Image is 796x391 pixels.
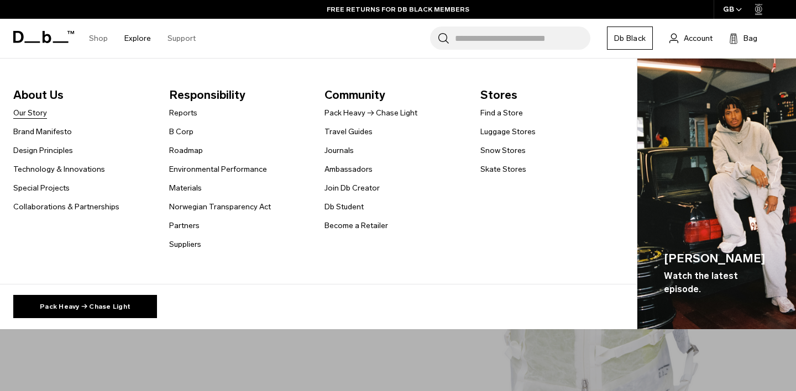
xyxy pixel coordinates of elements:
a: Special Projects [13,182,70,194]
a: Explore [124,19,151,58]
a: Norwegian Transparency Act [169,201,271,213]
span: [PERSON_NAME] [664,250,769,267]
a: Luggage Stores [480,126,536,138]
a: Partners [169,220,200,231]
a: Account [669,31,713,45]
a: Db Student [324,201,364,213]
a: Reports [169,107,197,119]
a: Our Story [13,107,47,119]
a: Travel Guides [324,126,373,138]
a: Brand Manifesto [13,126,72,138]
button: Bag [729,31,757,45]
span: Community [324,86,463,104]
span: Account [684,33,713,44]
a: Technology & Innovations [13,163,105,175]
a: Roadmap [169,145,203,156]
a: B Corp [169,126,193,138]
a: Materials [169,182,202,194]
span: Responsibility [169,86,307,104]
span: Bag [743,33,757,44]
a: Snow Stores [480,145,526,156]
a: Collaborations & Partnerships [13,201,119,213]
span: Stores [480,86,619,104]
a: Join Db Creator [324,182,380,194]
span: Watch the latest episode. [664,270,769,296]
a: Find a Store [480,107,523,119]
a: Shop [89,19,108,58]
a: Suppliers [169,239,201,250]
img: Db [637,59,796,330]
a: Db Black [607,27,653,50]
a: Pack Heavy → Chase Light [324,107,417,119]
a: Skate Stores [480,163,526,175]
a: FREE RETURNS FOR DB BLACK MEMBERS [327,4,469,14]
nav: Main Navigation [81,19,204,58]
a: Design Principles [13,145,73,156]
a: Journals [324,145,354,156]
a: Support [167,19,196,58]
a: Ambassadors [324,163,373,175]
span: About Us [13,86,151,104]
a: Pack Heavy → Chase Light [13,295,157,318]
a: Environmental Performance [169,163,267,175]
a: Become a Retailer [324,220,388,231]
a: [PERSON_NAME] Watch the latest episode. Db [637,59,796,330]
